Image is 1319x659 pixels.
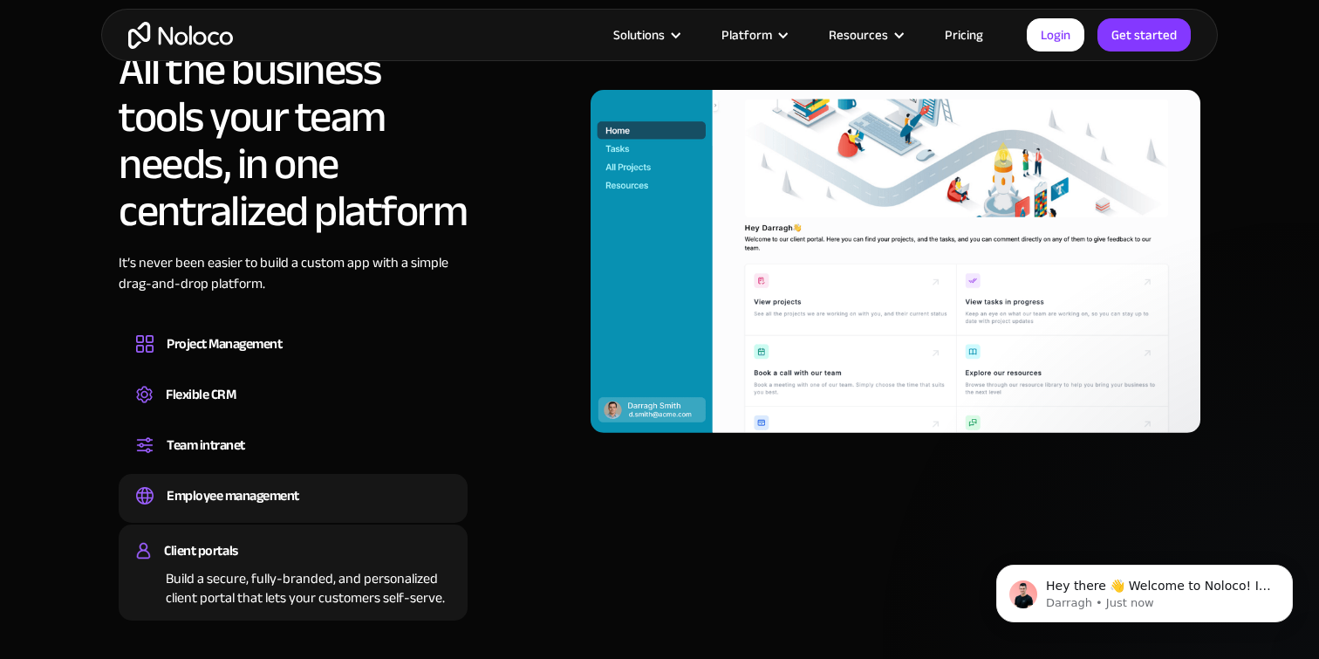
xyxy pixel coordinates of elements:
div: Platform [700,24,807,46]
div: Design custom project management tools to speed up workflows, track progress, and optimize your t... [136,357,450,362]
iframe: Intercom notifications message [970,528,1319,650]
a: home [128,22,233,49]
div: Employee management [167,483,299,509]
h2: All the business tools your team needs, in one centralized platform [119,46,468,235]
div: Client portals [164,538,237,564]
div: Team intranet [167,432,245,458]
div: Flexible CRM [166,381,236,408]
div: Solutions [613,24,665,46]
div: Set up a central space for your team to collaborate, share information, and stay up to date on co... [136,458,450,463]
a: Get started [1097,18,1191,51]
div: Resources [829,24,888,46]
div: It’s never been easier to build a custom app with a simple drag-and-drop platform. [119,252,468,320]
div: Build a secure, fully-branded, and personalized client portal that lets your customers self-serve. [136,564,450,608]
div: Solutions [591,24,700,46]
div: Project Management [167,331,282,357]
a: Pricing [923,24,1005,46]
div: Platform [721,24,772,46]
div: Easily manage employee information, track performance, and handle HR tasks from a single platform. [136,509,450,514]
div: Create a custom CRM that you can adapt to your business’s needs, centralize your workflows, and m... [136,408,450,413]
div: Resources [807,24,923,46]
a: Login [1027,18,1084,51]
